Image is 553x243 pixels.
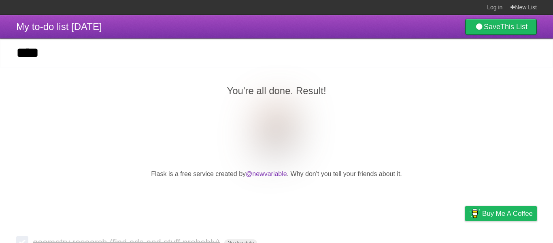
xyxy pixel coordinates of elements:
[16,169,537,179] p: Flask is a free service created by . Why don't you tell your friends about it.
[251,104,302,156] img: Super Mario
[246,170,287,177] a: @newvariable
[16,84,537,98] h2: You're all done. Result!
[465,206,537,221] a: Buy me a coffee
[469,206,480,220] img: Buy me a coffee
[465,19,537,35] a: SaveThis List
[16,21,102,32] span: My to-do list [DATE]
[482,206,533,221] span: Buy me a coffee
[262,189,291,200] iframe: X Post Button
[500,23,527,31] b: This List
